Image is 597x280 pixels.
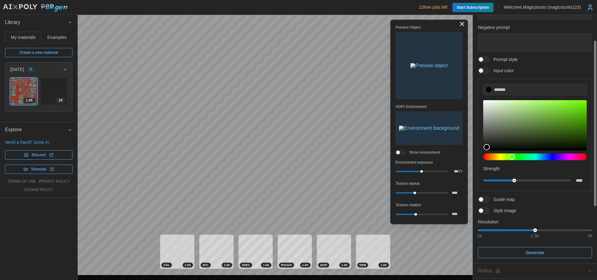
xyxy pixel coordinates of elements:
p: Preview Object [396,25,463,30]
a: Create a new material [5,48,72,57]
span: 1.5 K [26,98,33,103]
span: My materials [11,35,35,40]
p: 23 free jobs left [419,4,447,10]
span: 1.5 K [224,263,230,267]
span: 1.5 K [381,263,387,267]
p: HDRI Environment [396,104,463,110]
span: SPEC [242,263,250,267]
a: Start Subscription [452,3,493,12]
a: Tutorials [5,165,72,174]
span: Prompt style [490,56,518,63]
span: Show environment [405,150,440,155]
span: Generate [525,247,544,258]
span: 1 K [59,98,63,103]
button: [DATE]2 [5,63,72,76]
span: COL [164,263,170,267]
a: UiUW49GsIFkwThO5fpbC1.5K [10,78,37,105]
img: Preview object [410,63,448,68]
p: Texture repeat [396,181,463,186]
p: Welcome, Magicstunts (magicstunts123) [504,4,581,10]
span: 1.5 K [263,263,269,267]
span: DISP [320,263,327,267]
span: MTL [203,263,209,267]
a: terms of use [8,179,36,184]
span: Tutorials [31,165,47,174]
img: AIxPoly PBRgen [2,4,68,12]
span: 1.5 K [341,263,348,267]
a: Discord [5,150,72,160]
button: Generate [478,247,592,258]
span: Discord [32,151,46,159]
img: Environment background [399,126,459,131]
span: NRM [359,263,366,267]
button: Preview object [396,32,463,99]
p: Resolution [478,219,592,225]
span: Examples [48,35,67,40]
span: Explore [5,122,68,138]
span: Style image [490,208,516,214]
span: 1.5 K [185,263,191,267]
span: 2 [30,67,32,72]
span: Start Subscription [457,3,489,12]
a: cookie policy [24,187,53,193]
span: ROUGH [281,263,292,267]
button: Toggle viewport controls [458,20,466,28]
p: Negative prompt [478,24,592,30]
div: Refine [478,267,587,275]
p: EV [459,170,463,173]
span: Input color [490,68,514,74]
p: Need a hand? Jump in: [5,139,72,145]
span: 1.5 K [302,263,308,267]
img: UiUW49GsIFkwThO5fpbC [11,78,37,105]
a: HDazUxaeFejDy5vb3XG41K [40,78,67,105]
div: [DATE]2 [5,76,72,112]
button: Environment background [396,111,463,145]
span: Create a new material [20,48,58,57]
p: [DATE] [10,66,24,72]
span: Guide map [490,196,515,203]
p: Strength [483,166,587,172]
button: Refine [473,264,597,279]
p: Environment exposure [396,160,463,165]
span: Library [5,15,68,30]
a: privacy policy [39,179,70,184]
p: Texture rotation [396,203,463,208]
img: HDazUxaeFejDy5vb3XG4 [41,78,67,105]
